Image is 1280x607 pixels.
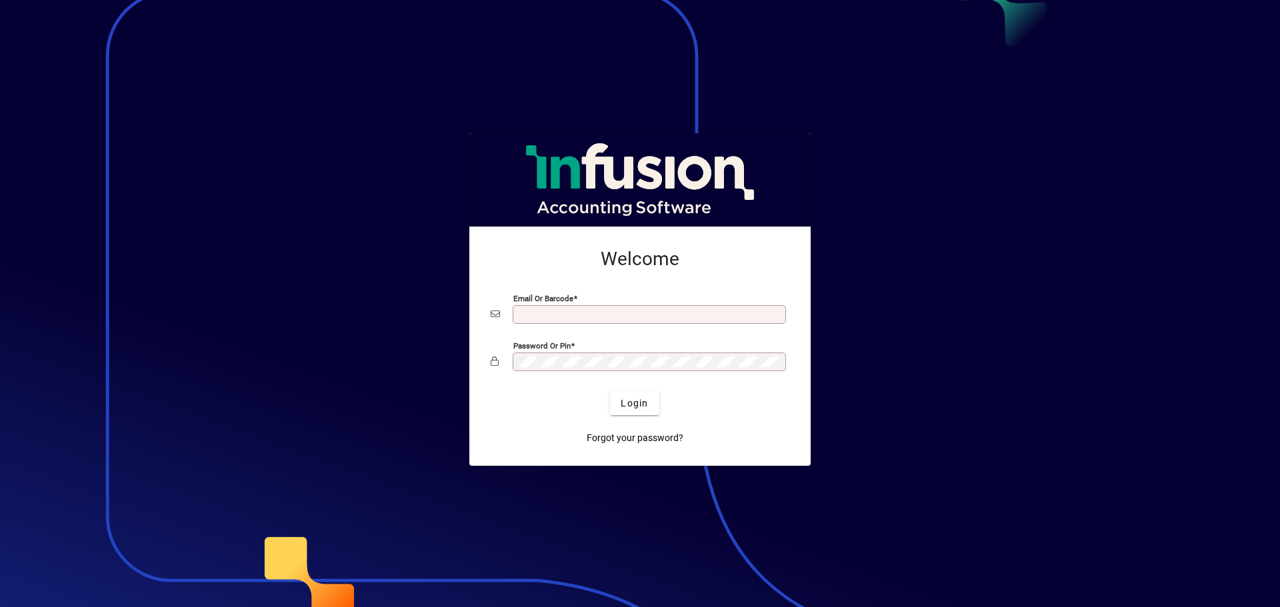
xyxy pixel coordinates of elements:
[621,396,648,410] span: Login
[513,294,573,303] mat-label: Email or Barcode
[610,391,659,415] button: Login
[581,426,689,450] a: Forgot your password?
[513,341,571,350] mat-label: Password or Pin
[491,248,789,271] h2: Welcome
[587,431,683,445] span: Forgot your password?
